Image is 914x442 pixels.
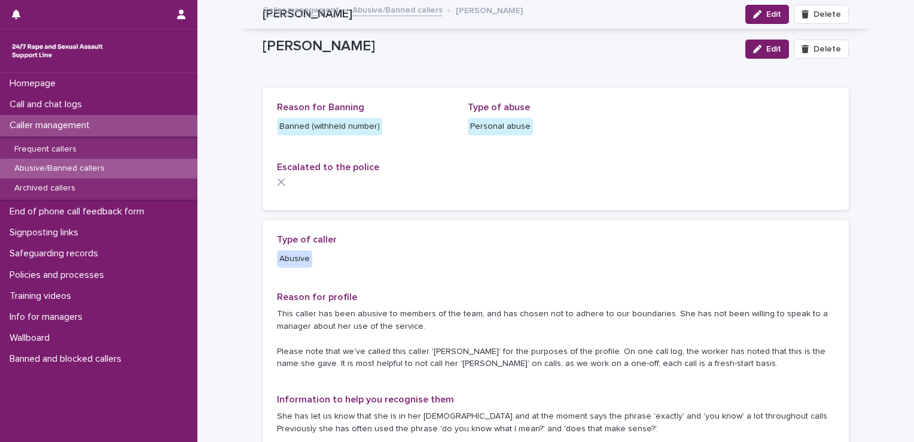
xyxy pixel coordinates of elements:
[277,250,312,268] div: Abusive
[5,270,114,281] p: Policies and processes
[5,78,65,89] p: Homepage
[5,206,154,217] p: End of phone call feedback form
[352,2,443,16] a: Abusive/Banned callers
[794,40,849,59] button: Delete
[456,3,523,16] p: [PERSON_NAME]
[814,45,841,53] span: Delete
[263,38,736,55] p: [PERSON_NAME]
[5,227,88,238] p: Signposting links
[10,39,105,63] img: rhQMoQhaT3yELyF149Cw
[5,99,92,110] p: Call and chat logs
[5,311,92,323] p: Info for managers
[766,45,781,53] span: Edit
[277,308,834,370] p: This caller has been abusive to members of the team, and has chosen not to adhere to our boundari...
[468,102,530,112] span: Type of abuse
[277,395,454,404] span: Information to help you recognise them
[5,144,86,155] p: Frequent callers
[5,353,131,365] p: Banned and blocked callers
[5,290,81,302] p: Training videos
[5,332,59,344] p: Wallboard
[745,40,789,59] button: Edit
[5,248,108,259] p: Safeguarding records
[277,162,379,172] span: Escalated to the police
[277,102,364,112] span: Reason for Banning
[277,235,337,244] span: Type of caller
[5,164,114,174] p: Abusive/Banned callers
[5,120,99,131] p: Caller management
[5,183,85,193] p: Archived callers
[277,292,357,302] span: Reason for profile
[263,2,339,16] a: Caller management
[277,118,382,135] div: Banned (withheld number)
[468,118,533,135] div: Personal abuse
